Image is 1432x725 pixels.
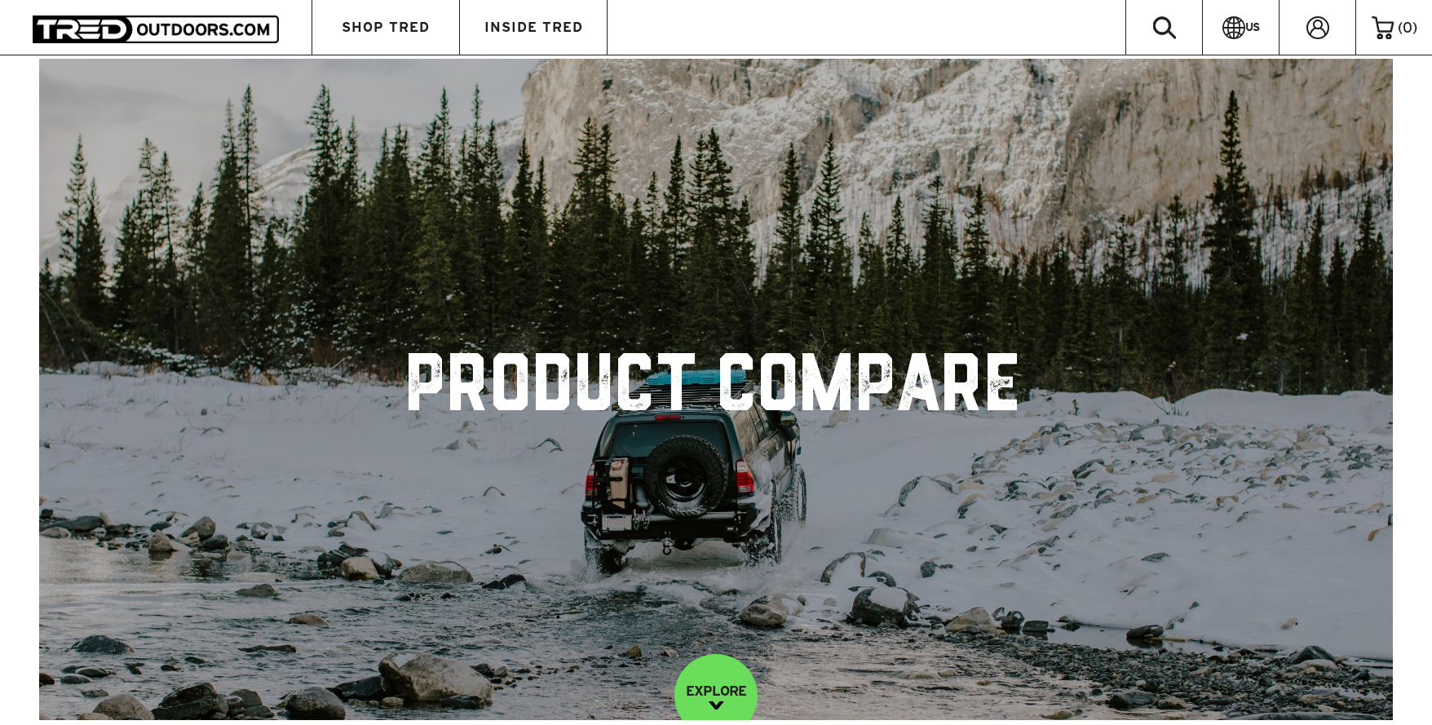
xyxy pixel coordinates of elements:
span: 0 [1403,20,1412,35]
span: INSIDE TRED [484,20,583,34]
img: down-image [709,701,724,710]
img: cart-icon [1372,16,1394,39]
span: ( ) [1398,20,1417,35]
h1: Product Compare [409,353,1024,427]
img: TRED Outdoors America [33,15,279,42]
span: SHOP TRED [342,20,430,34]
